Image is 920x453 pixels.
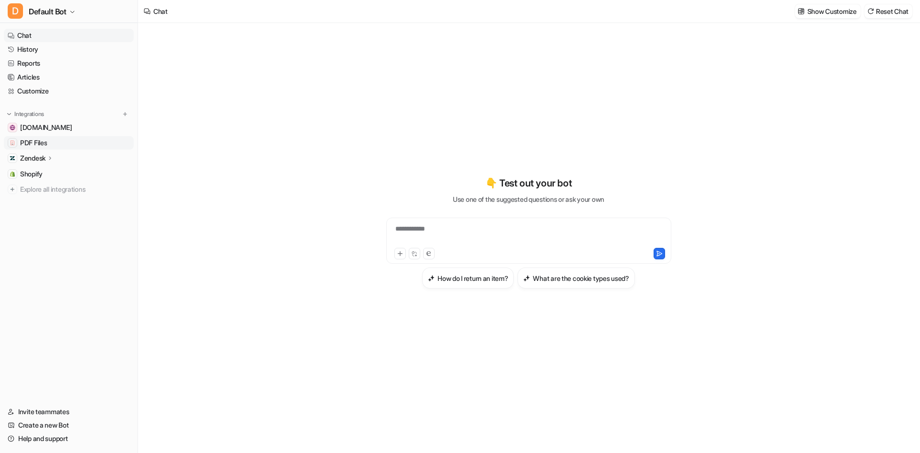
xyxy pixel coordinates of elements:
[867,8,874,15] img: reset
[4,57,134,70] a: Reports
[10,155,15,161] img: Zendesk
[4,84,134,98] a: Customize
[10,140,15,146] img: PDF Files
[8,3,23,19] span: D
[523,275,530,282] img: What are the cookie types used?
[864,4,912,18] button: Reset Chat
[428,275,435,282] img: How do I return an item?
[20,123,72,132] span: [DOMAIN_NAME]
[795,4,861,18] button: Show Customize
[20,169,43,179] span: Shopify
[20,182,130,197] span: Explore all integrations
[122,111,128,117] img: menu_add.svg
[20,138,47,148] span: PDF Files
[422,267,514,289] button: How do I return an item?How do I return an item?
[14,110,44,118] p: Integrations
[4,29,134,42] a: Chat
[807,6,857,16] p: Show Customize
[798,8,805,15] img: customize
[29,5,67,18] span: Default Bot
[4,136,134,150] a: PDF FilesPDF Files
[453,194,604,204] p: Use one of the suggested questions or ask your own
[4,121,134,134] a: wovenwood.co.uk[DOMAIN_NAME]
[4,418,134,432] a: Create a new Bot
[20,153,46,163] p: Zendesk
[4,109,47,119] button: Integrations
[4,183,134,196] a: Explore all integrations
[4,43,134,56] a: History
[437,273,508,283] h3: How do I return an item?
[4,432,134,445] a: Help and support
[153,6,168,16] div: Chat
[4,70,134,84] a: Articles
[517,267,634,289] button: What are the cookie types used?What are the cookie types used?
[4,167,134,181] a: ShopifyShopify
[4,405,134,418] a: Invite teammates
[533,273,629,283] h3: What are the cookie types used?
[10,125,15,130] img: wovenwood.co.uk
[10,171,15,177] img: Shopify
[8,185,17,194] img: explore all integrations
[6,111,12,117] img: expand menu
[485,176,572,190] p: 👇 Test out your bot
